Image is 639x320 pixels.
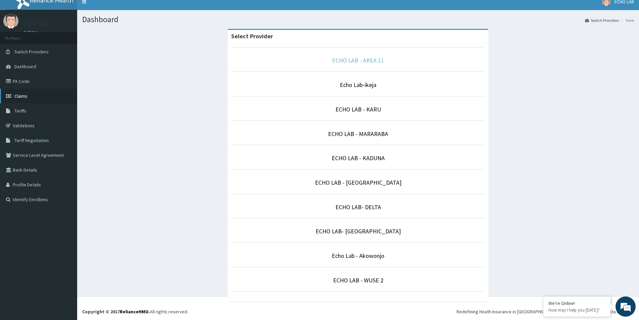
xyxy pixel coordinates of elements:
div: Chat with us now [35,38,113,46]
strong: Copyright © 2017 . [82,309,150,315]
span: Claims [14,93,28,99]
strong: Select Provider [231,32,273,40]
h1: Dashboard [82,15,634,24]
a: Echo Lab-ikeja [340,81,376,89]
a: ECHO LAB- [GEOGRAPHIC_DATA] [316,227,401,235]
div: Redefining Heath Insurance in [GEOGRAPHIC_DATA] using Telemedicine and Data Science! [457,308,634,315]
span: Dashboard [14,63,36,70]
a: ECHO LAB - KADUNA [332,154,385,162]
a: ECHO LAB - WUSE 2 [333,276,383,284]
a: RelianceHMO [120,309,149,315]
a: Echo Lab - Akowonjo [332,252,384,260]
a: ECHO LAB - KARU [335,105,381,113]
a: ECHO LAB - [GEOGRAPHIC_DATA] [315,179,402,186]
p: How may I help you today? [548,307,605,313]
span: Switch Providers [14,49,49,55]
span: Tariffs [14,108,26,114]
span: We're online! [39,85,93,152]
div: We're Online! [548,300,605,306]
p: ECHO LAB [23,20,49,27]
a: ECHO LAB- DELTA [335,203,381,211]
a: ECHO LAB - MARARABA [328,130,388,138]
img: d_794563401_company_1708531726252_794563401 [12,34,27,50]
textarea: Type your message and hit 'Enter' [3,183,128,207]
div: Minimize live chat window [110,3,126,19]
a: Switch Providers [585,17,619,23]
li: Here [620,17,634,23]
footer: All rights reserved. [77,296,639,320]
img: User Image [3,13,18,29]
a: Online [23,30,40,35]
span: Tariff Negotiation [14,137,49,143]
a: ECHO LAB - AREA 11 [332,56,384,64]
